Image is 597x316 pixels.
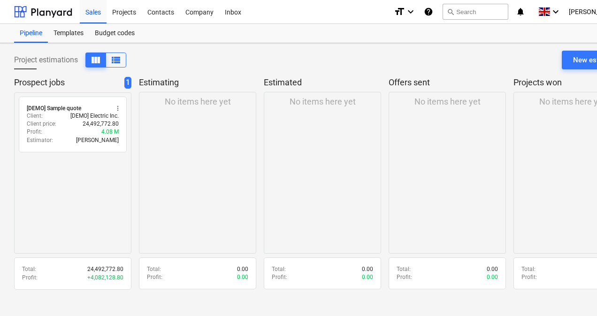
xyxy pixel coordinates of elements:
[237,273,248,281] p: 0.00
[264,77,377,88] p: Estimated
[147,265,161,273] p: Total :
[147,273,162,281] p: Profit :
[89,24,140,43] a: Budget codes
[14,77,121,89] p: Prospect jobs
[27,112,43,120] p: Client :
[487,273,498,281] p: 0.00
[14,53,126,68] div: Project estimations
[394,6,405,17] i: format_size
[27,128,42,136] p: Profit :
[397,273,412,281] p: Profit :
[550,271,597,316] iframe: Chat Widget
[424,6,433,17] i: Knowledge base
[397,265,411,273] p: Total :
[405,6,416,17] i: keyboard_arrow_down
[27,120,56,128] p: Client price :
[272,265,286,273] p: Total :
[443,4,508,20] button: Search
[110,54,122,66] span: View as columns
[272,273,287,281] p: Profit :
[139,77,253,88] p: Estimating
[83,120,119,128] p: 24,492,772.80
[124,77,131,89] span: 1
[362,265,373,273] p: 0.00
[516,6,525,17] i: notifications
[14,24,48,43] a: Pipeline
[22,265,36,273] p: Total :
[290,96,356,107] p: No items here yet
[48,24,89,43] a: Templates
[22,273,38,281] p: Profit :
[27,105,81,112] div: [DEMO] Sample quote
[87,265,123,273] p: 24,492,772.80
[237,265,248,273] p: 0.00
[101,128,119,136] p: 4.08 M
[87,273,123,281] p: + 4,082,128.80
[414,96,481,107] p: No items here yet
[90,54,101,66] span: View as columns
[521,273,537,281] p: Profit :
[362,273,373,281] p: 0.00
[447,8,454,15] span: search
[487,265,498,273] p: 0.00
[27,136,53,144] p: Estimator :
[76,136,119,144] p: [PERSON_NAME]
[114,105,122,112] span: more_vert
[521,265,536,273] p: Total :
[165,96,231,107] p: No items here yet
[70,112,119,120] p: [DEMO] Electric Inc.
[550,6,561,17] i: keyboard_arrow_down
[389,77,502,88] p: Offers sent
